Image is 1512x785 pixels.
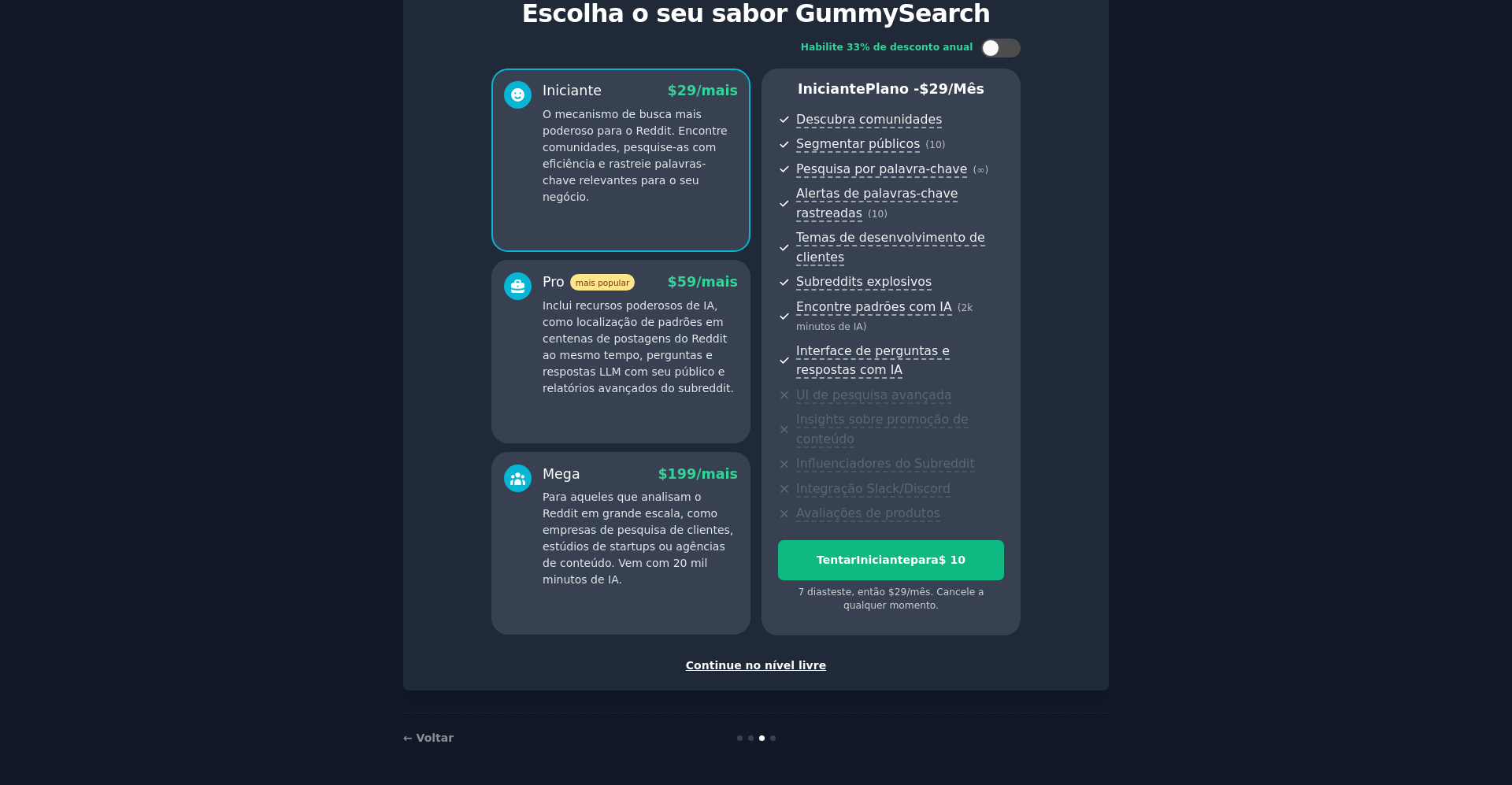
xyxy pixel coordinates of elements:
[948,81,984,97] font: /mês
[796,456,975,471] font: Influenciadores do Subreddit
[796,186,958,220] font: Alertas de palavras-chave rastreadas
[925,139,929,150] font: (
[796,343,950,378] font: Interface de perguntas e respostas com IA
[796,505,940,520] font: Avaliações de produtos
[677,274,696,290] font: 59
[796,412,969,446] font: Insights sobre promoção de conteúdo
[543,274,565,290] font: Pro
[817,554,856,566] font: Tentar
[403,731,454,744] a: ← Voltar
[543,108,728,203] font: O mecanismo de busca mais poderoso para o Reddit. Encontre comunidades, pesquise-as com eficiênci...
[976,165,984,176] font: ∞
[942,139,946,150] font: )
[884,209,888,220] font: )
[696,274,738,290] font: /mais
[543,83,602,98] font: Iniciante
[984,165,988,176] font: )
[906,587,930,598] font: /mês
[796,299,952,314] font: Encontre padrões com IA
[827,587,895,598] font: teste, então $
[796,387,952,402] font: UI de pesquisa avançada
[868,209,872,220] font: (
[856,554,910,566] font: Iniciante
[798,81,865,97] font: Iniciante
[872,209,884,220] font: 10
[958,302,962,313] font: (
[668,466,697,482] font: 199
[576,278,629,287] font: mais popular
[696,83,738,98] font: /mais
[796,230,985,265] font: Temas de desenvolvimento de clientes
[910,554,939,566] font: para
[863,321,867,332] font: )
[801,42,973,53] font: Habilite 33% de desconto anual
[865,81,919,97] font: Plano -
[973,165,976,176] font: (
[543,466,580,482] font: Mega
[677,83,696,98] font: 29
[668,274,677,290] font: $
[796,481,951,496] font: Integração Slack/Discord
[929,139,942,150] font: 10
[658,466,667,482] font: $
[796,112,942,127] font: Descubra comunidades
[696,466,738,482] font: /mais
[796,136,920,151] font: Segmentar públicos
[796,161,967,176] font: Pesquisa por palavra-chave
[543,299,734,394] font: Inclui recursos poderosos de IA, como localização de padrões em centenas de postagens do Reddit a...
[796,274,932,289] font: Subreddits explosivos
[686,659,826,672] font: Continue no nível livre
[939,554,965,566] font: $ 10
[798,587,827,598] font: 7 dias
[668,83,677,98] font: $
[929,81,948,97] font: 29
[919,81,928,97] font: $
[778,540,1004,580] button: TentarIniciantepara$ 10
[543,491,733,586] font: Para aqueles que analisam o Reddit em grande escala, como empresas de pesquisa de clientes, estúd...
[895,587,907,598] font: 29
